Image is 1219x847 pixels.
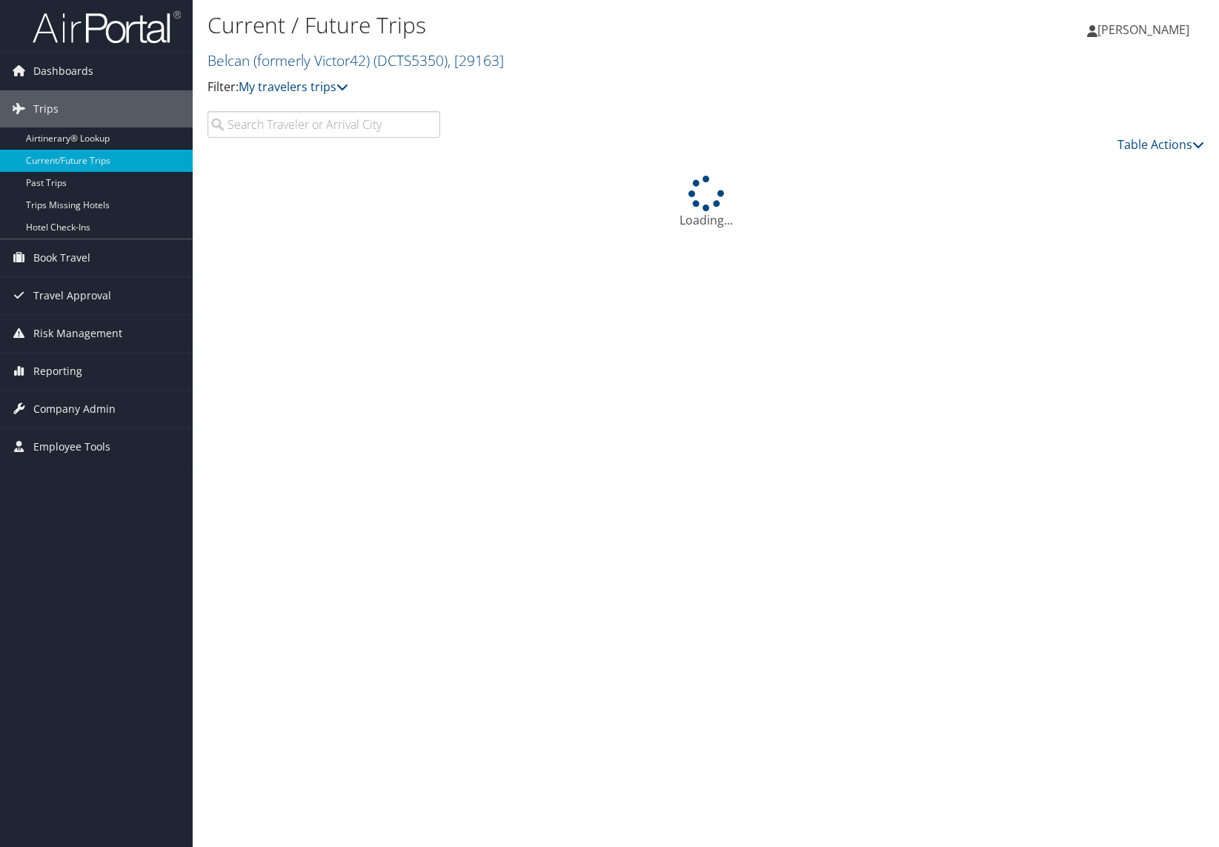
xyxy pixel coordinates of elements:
[33,90,59,127] span: Trips
[33,10,181,44] img: airportal-logo.png
[373,50,448,70] span: ( DCTS5350 )
[1117,136,1204,153] a: Table Actions
[1097,21,1189,38] span: [PERSON_NAME]
[33,391,116,428] span: Company Admin
[207,10,872,41] h1: Current / Future Trips
[239,79,348,95] a: My travelers trips
[33,277,111,314] span: Travel Approval
[1087,7,1204,52] a: [PERSON_NAME]
[207,50,504,70] a: Belcan (formerly Victor42)
[33,239,90,276] span: Book Travel
[33,353,82,390] span: Reporting
[448,50,504,70] span: , [ 29163 ]
[33,315,122,352] span: Risk Management
[33,53,93,90] span: Dashboards
[207,111,440,138] input: Search Traveler or Arrival City
[33,428,110,465] span: Employee Tools
[207,176,1204,229] div: Loading...
[207,78,872,97] p: Filter:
